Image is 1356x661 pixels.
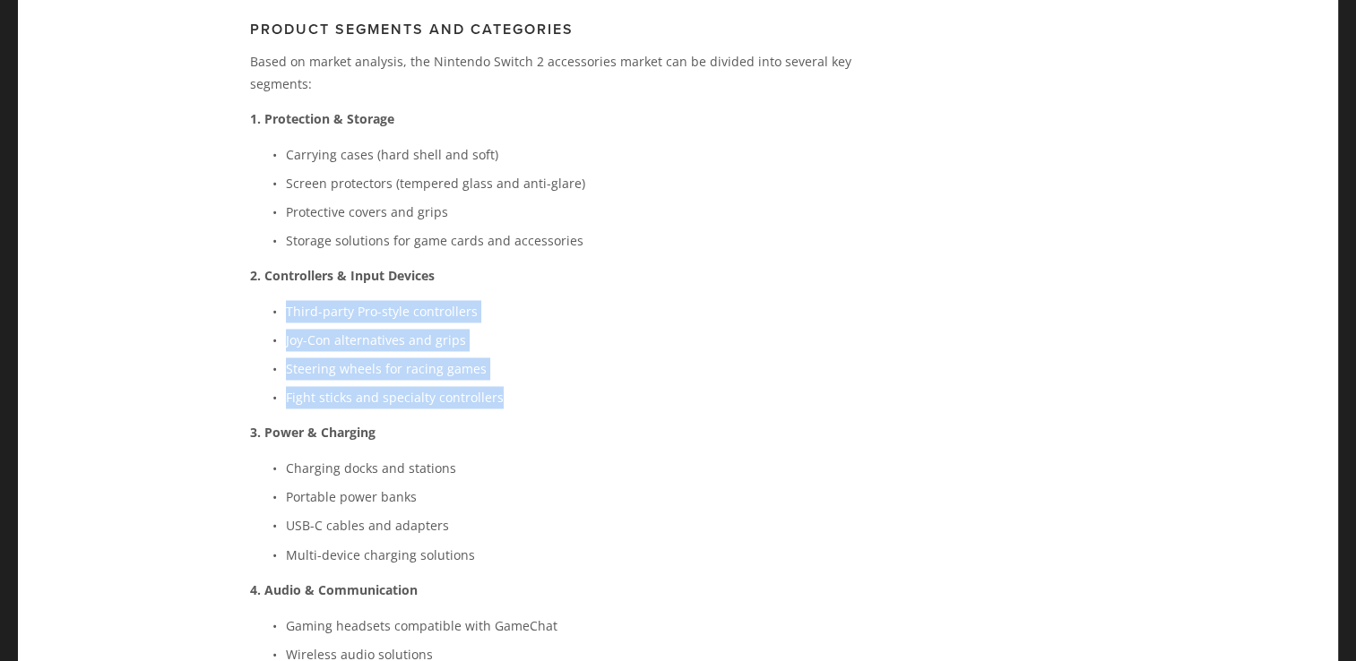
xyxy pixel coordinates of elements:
p: Portable power banks [286,485,878,508]
p: Carrying cases (hard shell and soft) [286,143,878,166]
p: Storage solutions for game cards and accessories [286,229,878,252]
p: Steering wheels for racing games [286,357,878,380]
p: Multi-device charging solutions [286,543,878,565]
p: Third-party Pro-style controllers [286,300,878,322]
p: Charging docks and stations [286,457,878,479]
p: Joy-Con alternatives and grips [286,329,878,351]
h3: Product Segments and Categories [250,21,878,38]
strong: 1. Protection & Storage [250,110,394,127]
p: Gaming headsets compatible with GameChat [286,614,878,636]
p: Screen protectors (tempered glass and anti-glare) [286,172,878,194]
strong: 4. Audio & Communication [250,580,418,597]
p: USB-C cables and adapters [286,514,878,537]
p: Protective covers and grips [286,201,878,223]
strong: 3. Power & Charging [250,424,376,441]
strong: 2. Controllers & Input Devices [250,267,435,284]
p: Based on market analysis, the Nintendo Switch 2 accessories market can be divided into several ke... [250,50,878,95]
p: Fight sticks and specialty controllers [286,386,878,408]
